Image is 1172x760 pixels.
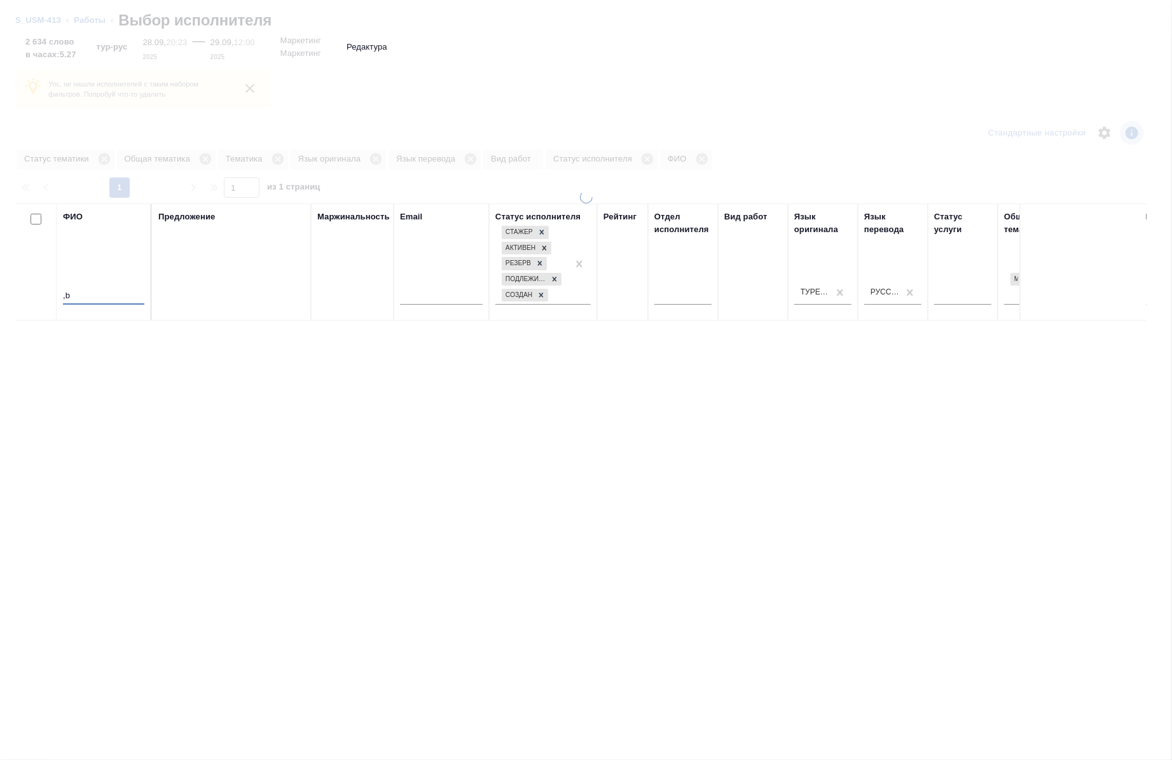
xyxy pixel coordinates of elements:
[801,287,830,298] div: Турецкий
[500,225,550,240] div: Стажер, Активен, Резерв, Подлежит внедрению, Создан
[63,211,83,223] div: ФИО
[1010,273,1018,286] div: Маркетинг
[502,273,548,286] div: Подлежит внедрению
[500,287,549,303] div: Стажер, Активен, Резерв, Подлежит внедрению, Создан
[400,211,422,223] div: Email
[495,211,581,223] div: Статус исполнителя
[603,211,637,223] div: Рейтинг
[502,242,537,255] div: Активен
[317,211,390,223] div: Маржинальность
[794,211,851,236] div: Язык оригинала
[1004,211,1061,236] div: Общая тематика
[864,211,921,236] div: Язык перевода
[500,240,553,256] div: Стажер, Активен, Резерв, Подлежит внедрению, Создан
[934,211,991,236] div: Статус услуги
[500,256,548,272] div: Стажер, Активен, Резерв, Подлежит внедрению, Создан
[724,211,768,223] div: Вид работ
[502,289,534,302] div: Создан
[1009,272,1033,287] div: Маркетинг
[347,41,387,53] p: Редактура
[158,211,216,223] div: Предложение
[654,211,712,236] div: Отдел исполнителя
[502,257,533,270] div: Резерв
[502,226,535,239] div: Стажер
[500,272,563,287] div: Стажер, Активен, Резерв, Подлежит внедрению, Создан
[871,287,900,298] div: Русский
